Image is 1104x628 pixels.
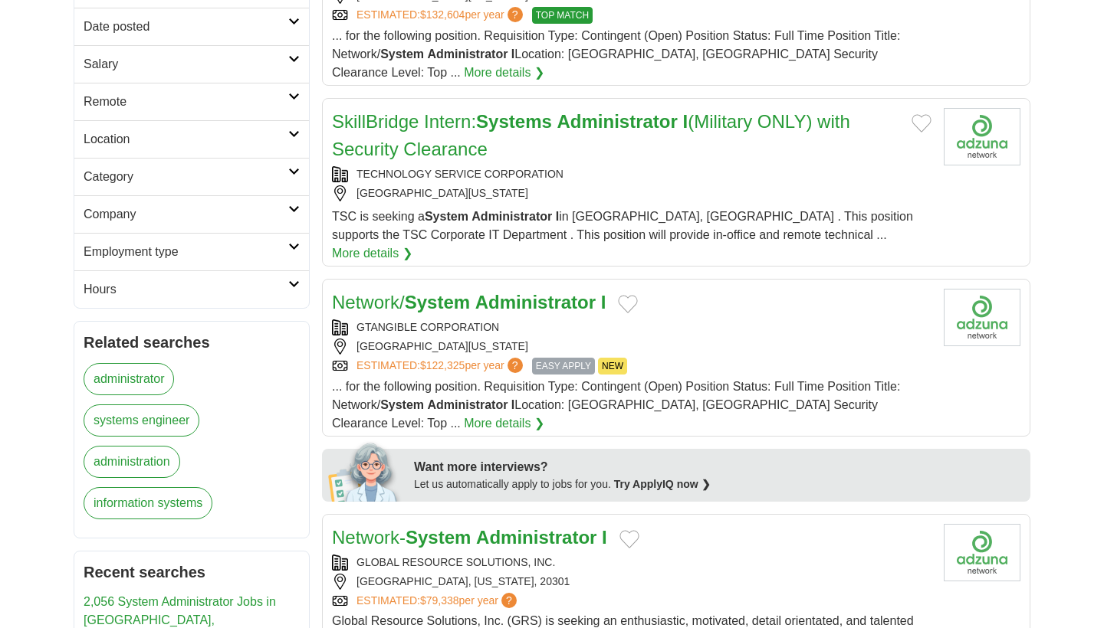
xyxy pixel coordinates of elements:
[84,18,288,36] h2: Date posted
[380,398,424,411] strong: System
[944,289,1020,346] img: Company logo
[414,476,1021,492] div: Let us automatically apply to jobs for you.
[420,8,465,21] span: $132,604
[84,205,288,224] h2: Company
[74,8,309,45] a: Date posted
[74,270,309,308] a: Hours
[475,292,596,312] strong: Administrator
[508,7,523,22] span: ?
[420,359,465,371] span: $122,325
[74,158,309,195] a: Category
[420,594,459,607] span: $79,338
[84,446,180,478] a: administration
[356,7,526,24] a: ESTIMATED:$132,604per year?
[84,93,288,111] h2: Remote
[602,527,607,548] strong: I
[332,244,412,263] a: More details ❯
[84,331,300,354] h2: Related searches
[328,440,402,502] img: apply-iq-scientist.png
[332,574,932,590] div: [GEOGRAPHIC_DATA], [US_STATE], 20301
[601,292,606,312] strong: I
[428,398,508,411] strong: Administrator
[332,339,932,355] div: [GEOGRAPHIC_DATA][US_STATE]
[598,358,627,375] span: NEW
[464,414,544,433] a: More details ❯
[332,166,932,182] div: TECHNOLOGY SERVICE CORPORATION
[944,524,1020,581] img: Company logo
[511,47,514,61] strong: I
[532,7,593,24] span: TOP MATCH
[557,111,678,132] strong: Administrator
[332,319,932,335] div: GTANGIBLE CORPORATION
[501,593,517,608] span: ?
[511,398,514,411] strong: I
[84,561,300,584] h2: Recent searches
[74,120,309,158] a: Location
[332,554,932,571] div: GLOBAL RESOURCE SOLUTIONS, INC.
[84,280,288,299] h2: Hours
[476,111,552,132] strong: Systems
[356,593,520,609] a: ESTIMATED:$79,338per year?
[84,130,288,149] h2: Location
[428,47,508,61] strong: Administrator
[425,210,468,223] strong: System
[332,185,932,201] div: [GEOGRAPHIC_DATA][US_STATE]
[532,358,595,375] span: EASY APPLY
[683,111,688,132] strong: I
[84,55,288,74] h2: Salary
[414,458,1021,476] div: Want more interviews?
[84,243,288,261] h2: Employment type
[84,487,212,519] a: information systems
[74,195,309,233] a: Company
[74,83,309,120] a: Remote
[332,292,606,312] a: Network/System Administrator I
[332,380,900,430] span: ... for the following position. Requisition Type: Contingent (Open) Position Status: Full Time Po...
[356,358,526,375] a: ESTIMATED:$122,325per year?
[508,358,523,373] span: ?
[84,363,174,395] a: administrator
[74,233,309,270] a: Employment type
[380,47,424,61] strong: System
[74,45,309,83] a: Salary
[406,527,471,548] strong: System
[944,108,1020,165] img: Company logo
[618,295,638,313] button: Add to favorite jobs
[84,168,288,186] h2: Category
[332,111,850,159] a: SkillBridge Intern:Systems Administrator I(Military ONLY) with Security Clearance
[84,404,199,437] a: systems engineer
[464,64,544,82] a: More details ❯
[619,530,639,548] button: Add to favorite jobs
[556,210,559,223] strong: I
[476,527,596,548] strong: Administrator
[614,478,711,490] a: Try ApplyIQ now ❯
[405,292,470,312] strong: System
[472,210,552,223] strong: Administrator
[332,29,900,79] span: ... for the following position. Requisition Type: Contingent (Open) Position Status: Full Time Po...
[332,210,913,241] span: TSC is seeking a in [GEOGRAPHIC_DATA], [GEOGRAPHIC_DATA] . This position supports the TSC Corpora...
[332,527,607,548] a: Network-System Administrator I
[912,114,932,132] button: Add to favorite jobs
